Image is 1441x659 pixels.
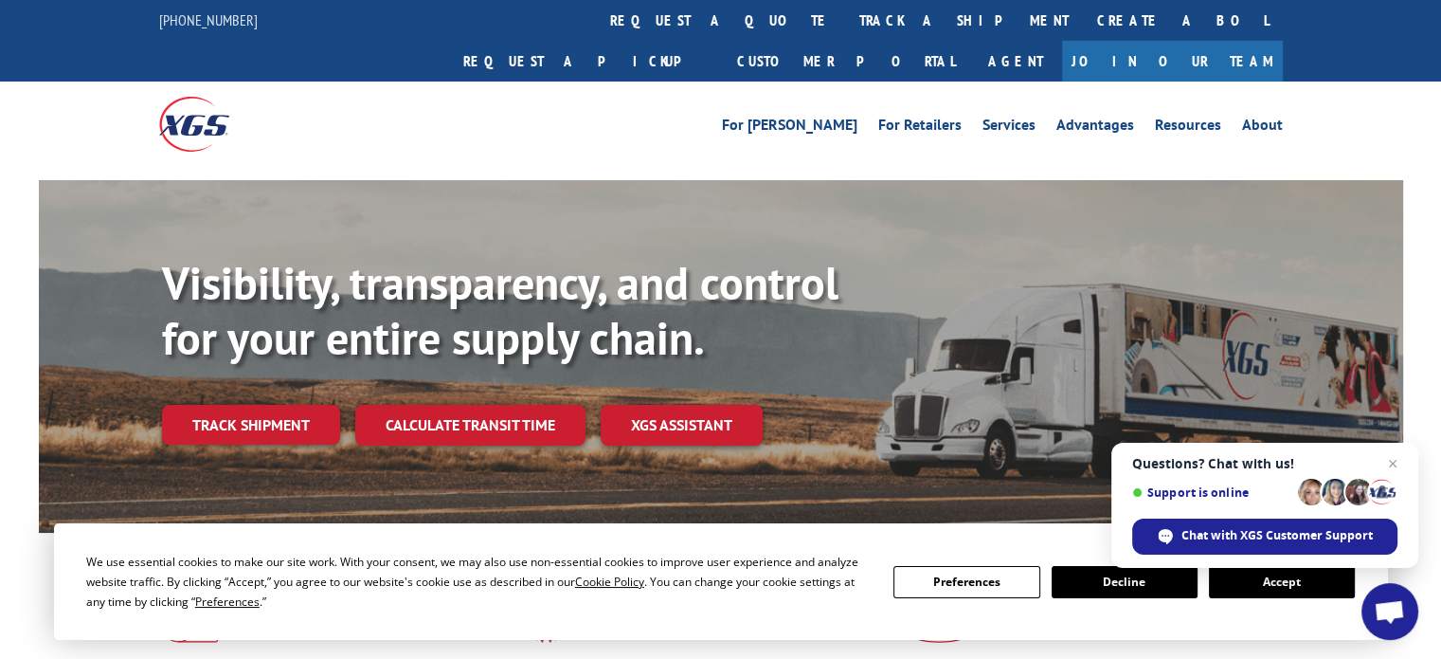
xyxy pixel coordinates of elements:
[162,405,340,445] a: Track shipment
[86,552,871,612] div: We use essential cookies to make our site work. With your consent, we may also use non-essential ...
[1132,485,1291,500] span: Support is online
[601,405,763,446] a: XGS ASSISTANT
[1155,118,1221,138] a: Resources
[575,574,644,590] span: Cookie Policy
[195,594,260,610] span: Preferences
[355,405,585,446] a: Calculate transit time
[159,10,258,29] a: [PHONE_NUMBER]
[1361,583,1418,640] a: Open chat
[1056,118,1134,138] a: Advantages
[1132,456,1397,471] span: Questions? Chat with us!
[1052,566,1198,598] button: Decline
[54,523,1388,640] div: Cookie Consent Prompt
[878,118,962,138] a: For Retailers
[1209,566,1355,598] button: Accept
[1181,527,1373,544] span: Chat with XGS Customer Support
[1132,519,1397,555] span: Chat with XGS Customer Support
[982,118,1036,138] a: Services
[162,253,838,367] b: Visibility, transparency, and control for your entire supply chain.
[893,566,1039,598] button: Preferences
[722,118,857,138] a: For [PERSON_NAME]
[969,41,1062,82] a: Agent
[1062,41,1283,82] a: Join Our Team
[449,41,723,82] a: Request a pickup
[723,41,969,82] a: Customer Portal
[1242,118,1283,138] a: About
